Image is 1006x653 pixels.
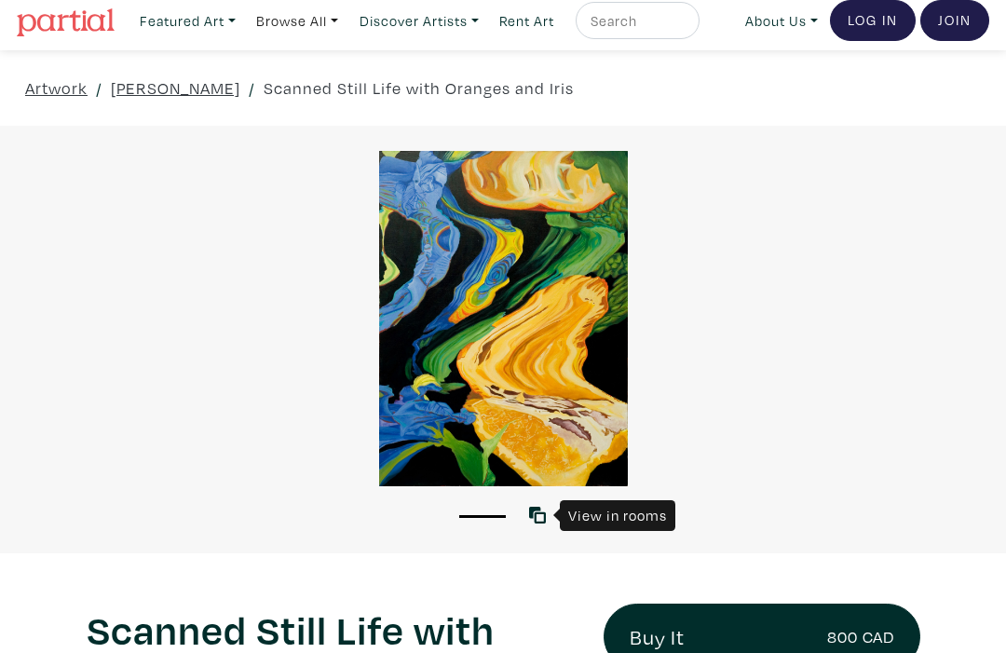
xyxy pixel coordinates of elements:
button: 1 of 1 [459,515,506,518]
div: View in rooms [560,500,675,531]
a: Browse All [248,2,347,40]
small: 800 CAD [827,624,894,649]
span: / [96,75,102,101]
a: Rent Art [491,2,563,40]
a: Artwork [25,75,88,101]
a: Discover Artists [351,2,487,40]
a: Scanned Still Life with Oranges and Iris [264,75,574,101]
span: / [249,75,255,101]
a: Featured Art [131,2,244,40]
a: About Us [737,2,826,40]
a: [PERSON_NAME] [111,75,240,101]
input: Search [589,9,682,33]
